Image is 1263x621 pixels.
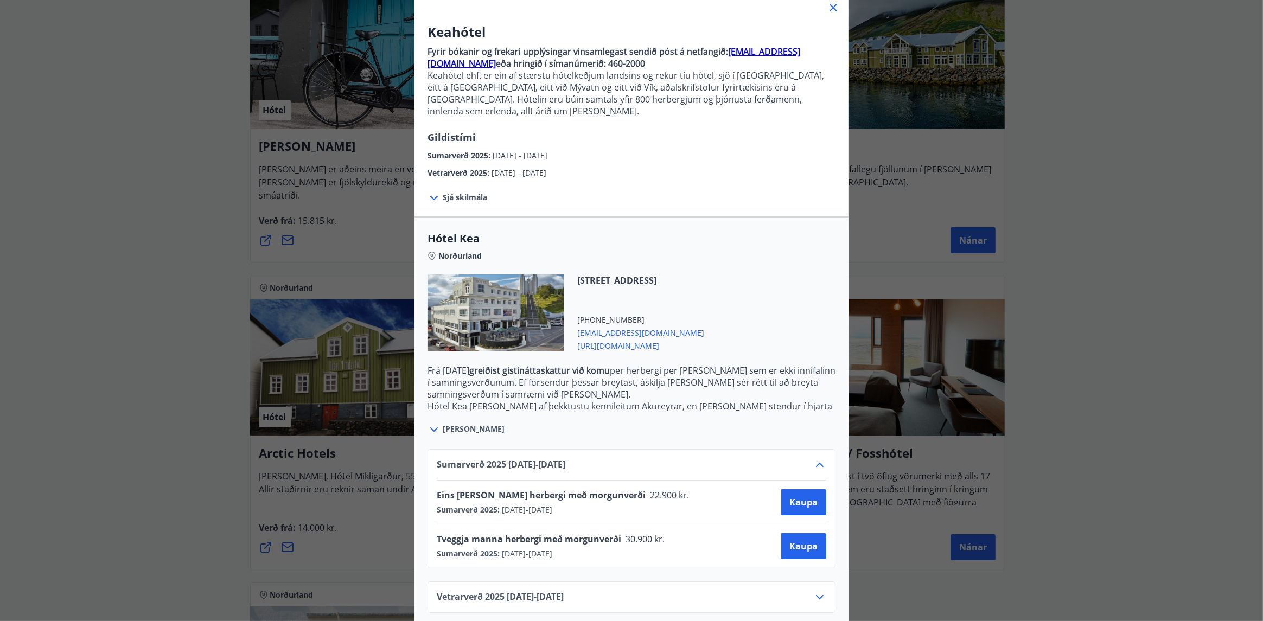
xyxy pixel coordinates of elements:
span: Sumarverð 2025 : [437,504,500,515]
span: [STREET_ADDRESS] [577,274,704,286]
strong: greiðist gistináttaskattur við komu [469,364,610,376]
span: Sumarverð 2025 : [428,150,493,161]
span: Hótel Kea [428,231,835,246]
a: [EMAIL_ADDRESS][DOMAIN_NAME] [428,46,800,69]
span: Vetrarverð 2025 : [428,168,492,178]
strong: Fyrir bókanir og frekari upplýsingar vinsamlegast sendið póst á netfangið: [428,46,728,57]
span: [DATE] - [DATE] [500,548,552,559]
span: Tveggja manna herbergi með morgunverði [437,533,621,545]
span: Eins [PERSON_NAME] herbergi með morgunverði [437,489,646,501]
span: Kaupa [789,496,818,508]
span: 30.900 kr. [621,533,667,545]
span: Norðurland [438,251,482,261]
span: [EMAIL_ADDRESS][DOMAIN_NAME] [577,325,704,338]
span: Sumarverð 2025 : [437,548,500,559]
button: Kaupa [781,533,826,559]
strong: eða hringið í símanúmerið: 460-2000 [496,57,645,69]
span: Sjá skilmála [443,192,487,203]
span: [URL][DOMAIN_NAME] [577,338,704,351]
p: Frá [DATE] per herbergi per [PERSON_NAME] sem er ekki innifalinn í samningsverðunum. Ef forsendur... [428,364,835,400]
button: Kaupa [781,489,826,515]
h3: Keahótel [428,23,835,41]
span: [DATE] - [DATE] [492,168,546,178]
span: Kaupa [789,540,818,552]
span: [PHONE_NUMBER] [577,315,704,325]
span: 22.900 kr. [646,489,692,501]
span: [PERSON_NAME] [443,424,505,434]
p: Keahótel ehf. er ein af stærstu hótelkeðjum landsins og rekur tíu hótel, sjö í [GEOGRAPHIC_DATA],... [428,69,835,117]
p: Hótel Kea [PERSON_NAME] af þekktustu kennileitum Akureyrar, en [PERSON_NAME] stendur í hjarta mið... [428,400,835,448]
span: Gildistími [428,131,476,144]
span: [DATE] - [DATE] [493,150,547,161]
span: [DATE] - [DATE] [500,504,552,515]
span: Sumarverð 2025 [DATE] - [DATE] [437,458,565,471]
